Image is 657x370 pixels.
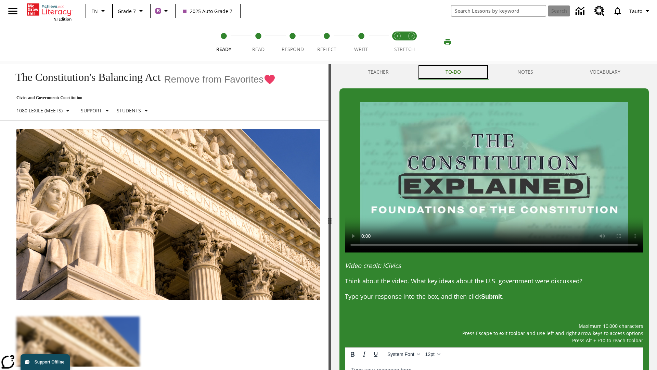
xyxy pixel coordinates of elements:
[252,46,265,52] span: Read
[345,322,643,330] p: Maximum 10,000 characters
[117,107,141,114] p: Students
[14,104,75,117] button: Select Lexile, 1080 Lexile (Meets)
[114,104,153,117] button: Select Student
[118,8,136,15] span: Grade 7
[489,64,562,80] button: NOTES
[21,354,70,370] button: Support Offline
[571,2,590,21] a: Data Center
[8,71,160,84] h1: The Constitution's Balancing Act
[81,107,102,114] p: Support
[345,337,643,344] p: Press Alt + F10 to reach toolbar
[164,73,276,85] button: Remove from Favorites - The Constitution's Balancing Act
[394,46,415,52] span: STRETCH
[387,351,414,357] span: System Font
[8,95,276,100] p: Civics and Government: Constitution
[339,64,417,80] button: Teacher
[397,34,398,38] text: 1
[437,36,459,48] button: Print
[273,23,312,61] button: Respond step 3 of 5
[411,34,413,38] text: 2
[451,5,546,16] input: search field
[157,7,160,15] span: B
[423,348,443,360] button: Font sizes
[345,330,643,337] p: Press Escape to exit toolbar and use left and right arrow keys to access options
[238,23,278,61] button: Read step 2 of 5
[88,5,110,17] button: Language: EN, Select a language
[481,293,502,300] strong: Submit
[345,292,643,301] p: Type your response into the box, and then click .
[204,23,244,61] button: Ready step 1 of 5
[16,129,320,300] img: The U.S. Supreme Court Building displays the phrase, "Equal Justice Under Law."
[339,64,649,80] div: Instructional Panel Tabs
[164,74,263,85] span: Remove from Favorites
[3,1,23,21] button: Open side menu
[590,2,609,20] a: Resource Center, Will open in new tab
[27,2,72,22] div: Home
[5,5,292,13] body: Maximum 10,000 characters Press Escape to exit toolbar and use left and right arrow keys to acces...
[354,46,369,52] span: Write
[562,64,649,80] button: VOCABULARY
[627,5,654,17] button: Profile/Settings
[629,8,642,15] span: Tauto
[53,16,72,22] span: NJ Edition
[347,348,358,360] button: Bold
[387,23,407,61] button: Stretch Read step 1 of 2
[115,5,148,17] button: Grade: Grade 7, Select a grade
[402,23,422,61] button: Stretch Respond step 2 of 2
[328,64,331,370] div: Press Enter or Spacebar and then press right and left arrow keys to move the slider
[183,8,232,15] span: 2025 Auto Grade 7
[78,104,114,117] button: Scaffolds, Support
[216,46,231,52] span: Ready
[417,64,489,80] button: TO-DO
[345,276,643,286] p: Think about the video. What key ideas about the U.S. government were discussed?
[425,351,435,357] span: 12pt
[16,107,63,114] p: 1080 Lexile (Meets)
[342,23,381,61] button: Write step 5 of 5
[307,23,347,61] button: Reflect step 4 of 5
[331,64,657,370] div: activity
[282,46,304,52] span: Respond
[609,2,627,20] a: Notifications
[370,348,382,360] button: Underline
[153,5,173,17] button: Boost Class color is purple. Change class color
[385,348,423,360] button: Fonts
[317,46,336,52] span: Reflect
[35,360,64,365] span: Support Offline
[345,261,401,270] em: Video credit: iCivics
[91,8,98,15] span: EN
[358,348,370,360] button: Italic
